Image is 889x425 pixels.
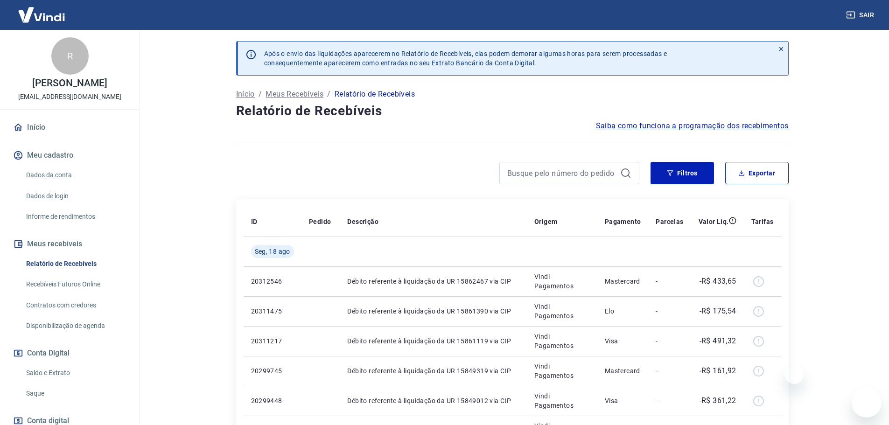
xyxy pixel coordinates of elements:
[11,234,128,254] button: Meus recebíveis
[266,89,323,100] a: Meus Recebíveis
[347,336,519,346] p: Débito referente à liquidação da UR 15861119 via CIP
[22,187,128,206] a: Dados de login
[22,207,128,226] a: Informe de rendimentos
[22,316,128,335] a: Disponibilização de agenda
[18,92,121,102] p: [EMAIL_ADDRESS][DOMAIN_NAME]
[251,217,258,226] p: ID
[534,272,590,291] p: Vindi Pagamentos
[700,335,736,347] p: -R$ 491,32
[22,254,128,273] a: Relatório de Recebíveis
[605,396,641,405] p: Visa
[22,275,128,294] a: Recebíveis Futuros Online
[751,217,774,226] p: Tarifas
[22,166,128,185] a: Dados da conta
[605,277,641,286] p: Mastercard
[347,217,378,226] p: Descrição
[32,78,107,88] p: [PERSON_NAME]
[11,0,72,29] img: Vindi
[51,37,89,75] div: R
[534,302,590,320] p: Vindi Pagamentos
[251,307,294,316] p: 20311475
[605,307,641,316] p: Elo
[347,277,519,286] p: Débito referente à liquidação da UR 15862467 via CIP
[507,166,616,180] input: Busque pelo número do pedido
[656,277,683,286] p: -
[22,296,128,315] a: Contratos com credores
[236,102,789,120] h4: Relatório de Recebíveis
[700,306,736,317] p: -R$ 175,54
[700,276,736,287] p: -R$ 433,65
[335,89,415,100] p: Relatório de Recebíveis
[347,307,519,316] p: Débito referente à liquidação da UR 15861390 via CIP
[656,217,683,226] p: Parcelas
[309,217,331,226] p: Pedido
[534,391,590,410] p: Vindi Pagamentos
[251,396,294,405] p: 20299448
[11,343,128,363] button: Conta Digital
[605,336,641,346] p: Visa
[700,365,736,376] p: -R$ 161,92
[251,336,294,346] p: 20311217
[22,384,128,403] a: Saque
[651,162,714,184] button: Filtros
[596,120,789,132] a: Saiba como funciona a programação dos recebimentos
[251,277,294,286] p: 20312546
[251,366,294,376] p: 20299745
[255,247,290,256] span: Seg, 18 ago
[347,396,519,405] p: Débito referente à liquidação da UR 15849012 via CIP
[11,145,128,166] button: Meu cadastro
[534,217,557,226] p: Origem
[605,366,641,376] p: Mastercard
[534,332,590,350] p: Vindi Pagamentos
[347,366,519,376] p: Débito referente à liquidação da UR 15849319 via CIP
[785,365,804,384] iframe: Fechar mensagem
[656,396,683,405] p: -
[656,336,683,346] p: -
[327,89,330,100] p: /
[844,7,878,24] button: Sair
[852,388,882,418] iframe: Botão para abrir a janela de mensagens
[11,117,128,138] a: Início
[700,395,736,406] p: -R$ 361,22
[656,307,683,316] p: -
[656,366,683,376] p: -
[534,362,590,380] p: Vindi Pagamentos
[605,217,641,226] p: Pagamento
[259,89,262,100] p: /
[264,49,667,68] p: Após o envio das liquidações aparecerem no Relatório de Recebíveis, elas podem demorar algumas ho...
[725,162,789,184] button: Exportar
[699,217,729,226] p: Valor Líq.
[22,363,128,383] a: Saldo e Extrato
[236,89,255,100] a: Início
